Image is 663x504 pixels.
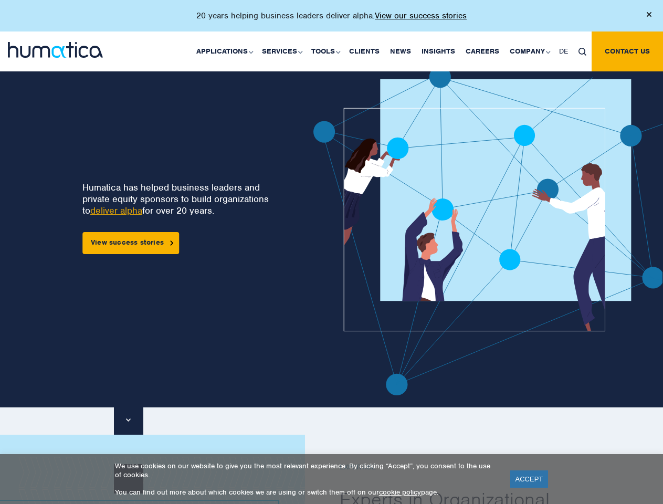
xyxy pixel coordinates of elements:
[170,240,173,245] img: arrowicon
[375,10,467,21] a: View our success stories
[306,31,344,71] a: Tools
[115,488,497,497] p: You can find out more about which cookies we are using or switch them off on our page.
[460,31,504,71] a: Careers
[559,47,568,56] span: DE
[196,10,467,21] p: 20 years helping business leaders deliver alpha.
[126,418,131,422] img: downarrow
[379,488,421,497] a: cookie policy
[8,42,103,58] img: logo
[90,205,142,216] a: deliver alpha
[578,48,586,56] img: search_icon
[554,31,573,71] a: DE
[504,31,554,71] a: Company
[592,31,663,71] a: Contact us
[115,461,497,479] p: We use cookies on our website to give you the most relevant experience. By clicking “Accept”, you...
[416,31,460,71] a: Insights
[510,470,549,488] a: ACCEPT
[344,31,385,71] a: Clients
[385,31,416,71] a: News
[191,31,257,71] a: Applications
[82,232,179,254] a: View success stories
[257,31,306,71] a: Services
[82,182,276,216] p: Humatica has helped business leaders and private equity sponsors to build organizations to for ov...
